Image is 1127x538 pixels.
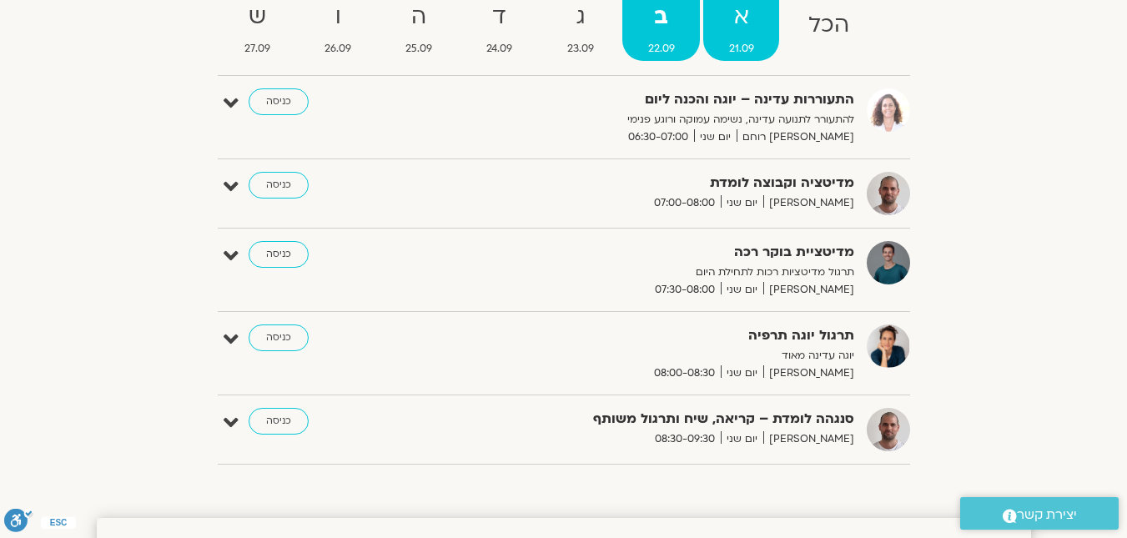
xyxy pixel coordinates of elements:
span: 07:00-08:00 [648,194,721,212]
span: [PERSON_NAME] [763,365,854,382]
strong: התעוררות עדינה – יוגה והכנה ליום [445,88,854,111]
span: יצירת קשר [1017,504,1077,526]
span: יום שני [694,128,737,146]
span: יום שני [721,281,763,299]
span: יום שני [721,430,763,448]
p: להתעורר לתנועה עדינה, נשימה עמוקה ורוגע פנימי [445,111,854,128]
a: כניסה [249,324,309,351]
span: 23.09 [541,40,619,58]
span: 27.09 [219,40,296,58]
span: 22.09 [622,40,700,58]
span: 07:30-08:00 [649,281,721,299]
span: 08:00-08:30 [648,365,721,382]
strong: סנגהה לומדת – קריאה, שיח ותרגול משותף [445,408,854,430]
span: 25.09 [380,40,458,58]
span: יום שני [721,194,763,212]
a: כניסה [249,88,309,115]
span: 21.09 [703,40,779,58]
span: 24.09 [461,40,538,58]
span: 08:30-09:30 [649,430,721,448]
a: כניסה [249,241,309,268]
strong: הכל [782,7,874,44]
a: יצירת קשר [960,497,1119,530]
p: יוגה עדינה מאוד [445,347,854,365]
span: יום שני [721,365,763,382]
span: [PERSON_NAME] [763,281,854,299]
span: 06:30-07:00 [622,128,694,146]
span: [PERSON_NAME] רוחם [737,128,854,146]
strong: מדיטציה וקבוצה לומדת [445,172,854,194]
strong: תרגול יוגה תרפיה [445,324,854,347]
span: [PERSON_NAME] [763,194,854,212]
p: תרגול מדיטציות רכות לתחילת היום [445,264,854,281]
span: 26.09 [299,40,377,58]
a: כניסה [249,172,309,199]
a: כניסה [249,408,309,435]
span: [PERSON_NAME] [763,430,854,448]
strong: מדיטציית בוקר רכה [445,241,854,264]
